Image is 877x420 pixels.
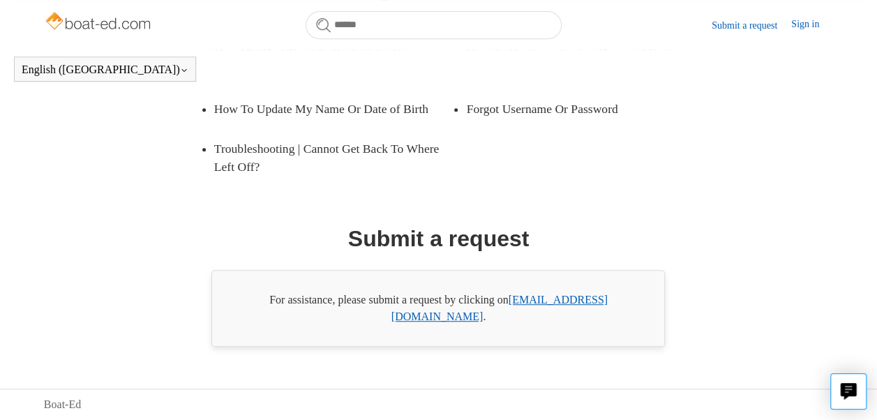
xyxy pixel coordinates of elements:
[44,8,155,36] img: Boat-Ed Help Center home page
[830,373,867,410] button: Live chat
[466,89,684,128] a: Forgot Username Or Password
[306,11,562,39] input: Search
[214,129,453,187] a: Troubleshooting | Cannot Get Back To Where Left Off?
[791,17,833,33] a: Sign in
[348,222,530,255] h1: Submit a request
[211,270,665,347] div: For assistance, please submit a request by clicking on .
[214,89,432,128] a: How To Update My Name Or Date of Birth
[44,396,81,413] a: Boat-Ed
[712,18,791,33] a: Submit a request
[22,63,188,76] button: English ([GEOGRAPHIC_DATA])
